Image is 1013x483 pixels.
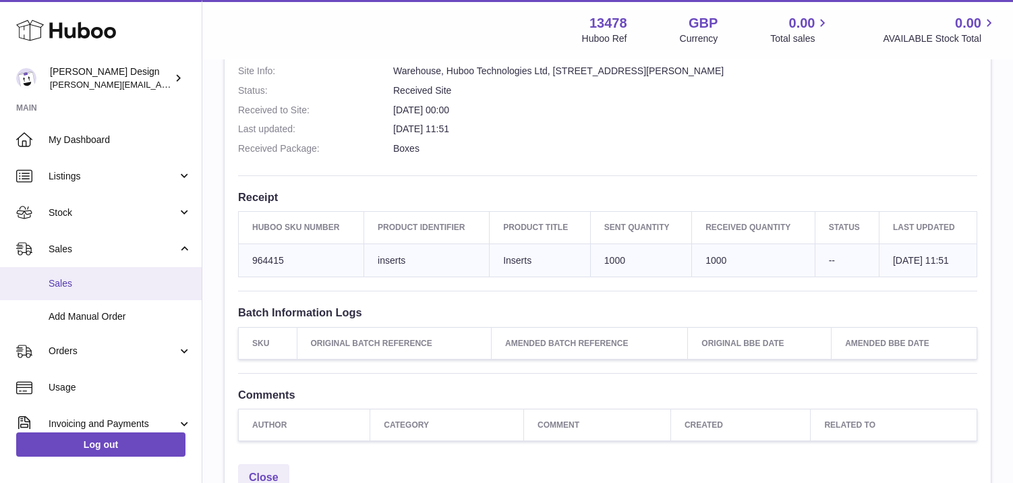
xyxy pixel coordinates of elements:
[670,409,811,441] th: Created
[238,104,393,117] dt: Received to Site:
[16,432,185,457] a: Log out
[370,409,524,441] th: Category
[239,327,297,359] th: SKU
[491,327,687,359] th: Amended Batch Reference
[50,65,171,91] div: [PERSON_NAME] Design
[692,212,815,244] th: Received Quantity
[879,212,977,244] th: Last updated
[490,212,591,244] th: Product title
[393,142,977,155] dd: Boxes
[50,79,343,90] span: [PERSON_NAME][EMAIL_ADDRESS][PERSON_NAME][DOMAIN_NAME]
[238,65,393,78] dt: Site Info:
[811,409,977,441] th: Related to
[832,327,977,359] th: Amended BBE Date
[393,84,977,97] dd: Received Site
[49,310,192,323] span: Add Manual Order
[770,14,830,45] a: 0.00 Total sales
[238,142,393,155] dt: Received Package:
[49,243,177,256] span: Sales
[688,327,832,359] th: Original BBE Date
[364,212,490,244] th: Product Identifier
[883,14,997,45] a: 0.00 AVAILABLE Stock Total
[582,32,627,45] div: Huboo Ref
[49,418,177,430] span: Invoicing and Payments
[239,244,364,277] td: 964415
[680,32,718,45] div: Currency
[49,170,177,183] span: Listings
[393,104,977,117] dd: [DATE] 00:00
[789,14,815,32] span: 0.00
[49,345,177,358] span: Orders
[490,244,591,277] td: Inserts
[879,244,977,277] td: [DATE] 11:51
[770,32,830,45] span: Total sales
[590,244,691,277] td: 1000
[689,14,718,32] strong: GBP
[524,409,671,441] th: Comment
[364,244,490,277] td: inserts
[883,32,997,45] span: AVAILABLE Stock Total
[393,123,977,136] dd: [DATE] 11:51
[238,190,977,204] h3: Receipt
[393,65,977,78] dd: Warehouse, Huboo Technologies Ltd, [STREET_ADDRESS][PERSON_NAME]
[49,381,192,394] span: Usage
[238,305,977,320] h3: Batch Information Logs
[238,123,393,136] dt: Last updated:
[589,14,627,32] strong: 13478
[49,206,177,219] span: Stock
[239,212,364,244] th: Huboo SKU Number
[238,387,977,402] h3: Comments
[692,244,815,277] td: 1000
[49,277,192,290] span: Sales
[239,409,370,441] th: Author
[955,14,981,32] span: 0.00
[815,212,879,244] th: Status
[49,134,192,146] span: My Dashboard
[590,212,691,244] th: Sent Quantity
[297,327,491,359] th: Original Batch Reference
[16,68,36,88] img: madeleine.mcindoe@gmail.com
[238,84,393,97] dt: Status:
[815,244,879,277] td: --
